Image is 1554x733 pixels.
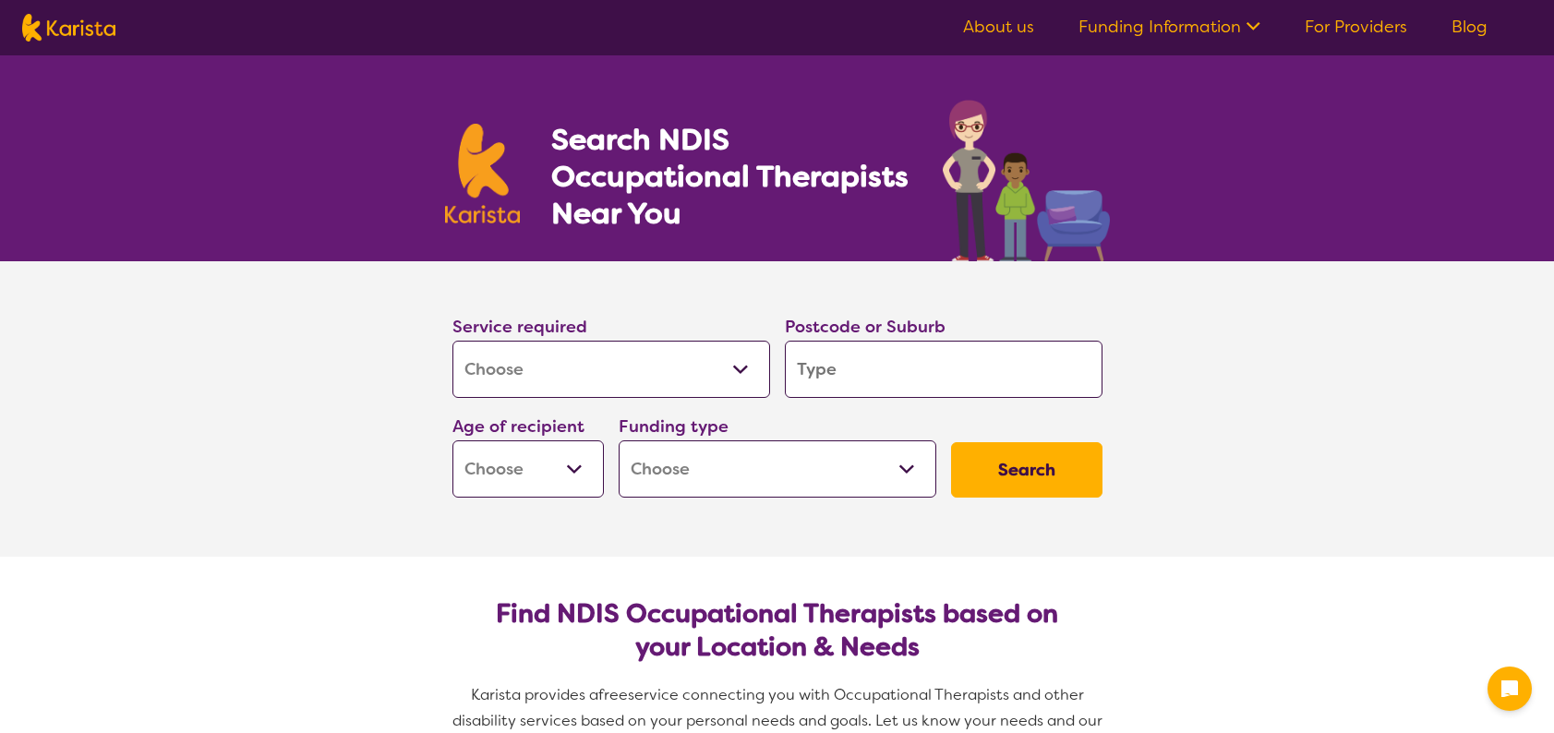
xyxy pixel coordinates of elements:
a: Blog [1452,16,1488,38]
a: Funding Information [1078,16,1260,38]
label: Service required [452,316,587,338]
label: Postcode or Suburb [785,316,946,338]
label: Age of recipient [452,415,584,438]
a: About us [963,16,1034,38]
img: occupational-therapy [943,100,1110,261]
img: Karista logo [445,124,521,223]
a: For Providers [1305,16,1407,38]
span: Karista provides a [471,685,598,704]
span: free [598,685,628,704]
button: Search [951,442,1102,498]
img: Karista logo [22,14,115,42]
input: Type [785,341,1102,398]
label: Funding type [619,415,729,438]
h2: Find NDIS Occupational Therapists based on your Location & Needs [467,597,1088,664]
h1: Search NDIS Occupational Therapists Near You [551,121,910,232]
